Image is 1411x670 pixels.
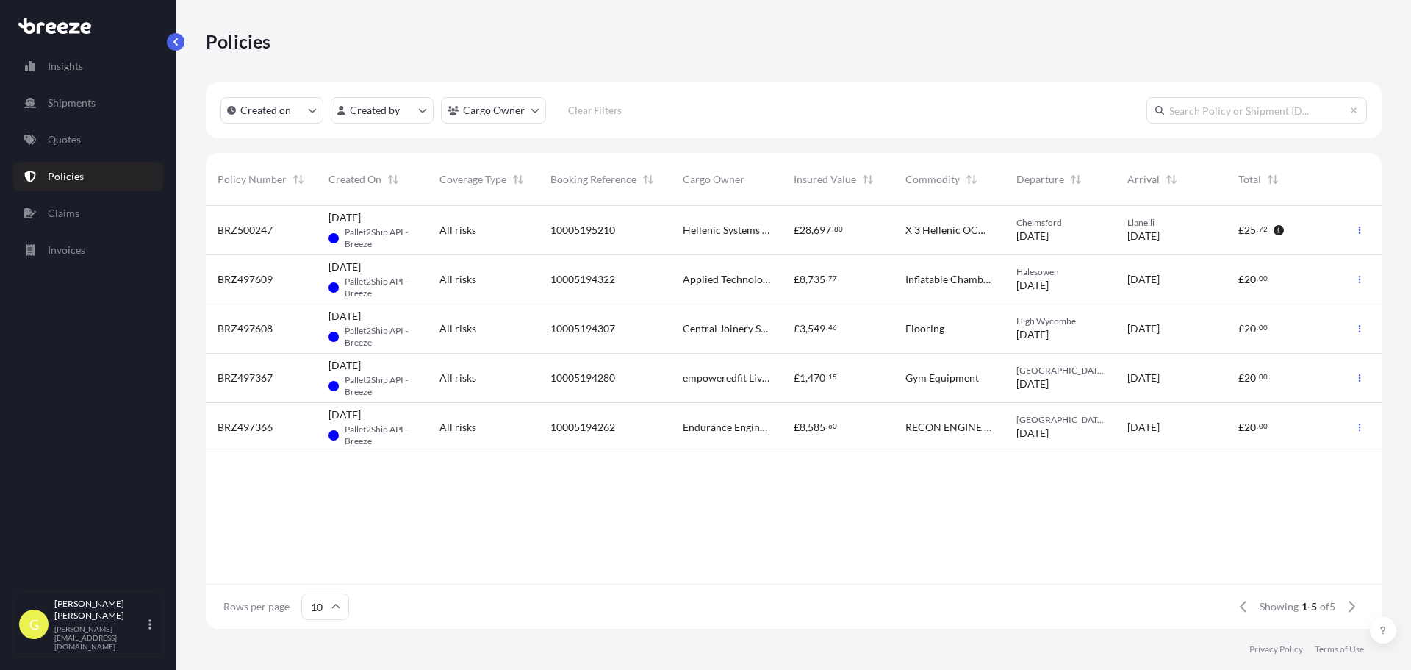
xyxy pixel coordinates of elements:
span: 470 [808,373,825,383]
span: . [1257,374,1258,379]
span: [DATE] [328,309,361,324]
button: Sort [1264,171,1282,188]
span: All risks [439,321,476,336]
span: £ [1238,225,1244,235]
p: Created by [350,103,400,118]
span: . [1257,325,1258,330]
span: High Wycombe [1016,316,1104,327]
span: 00 [1259,424,1268,429]
span: [DATE] [1016,426,1049,441]
span: Pallet2Ship API - Breeze [345,325,416,349]
span: . [1257,276,1258,281]
span: . [832,227,833,232]
span: , [805,324,808,334]
span: Coverage Type [439,172,506,187]
span: 1 [800,373,805,383]
span: 697 [814,225,831,235]
button: Sort [1163,171,1180,188]
span: BRZ497608 [218,321,273,336]
a: Invoices [12,235,164,265]
span: . [826,276,827,281]
span: Departure [1016,172,1064,187]
a: Policies [12,162,164,191]
span: PA-B [328,371,339,401]
span: [GEOGRAPHIC_DATA] [1016,365,1104,377]
span: Created On [328,172,381,187]
p: Shipments [48,96,96,110]
span: Arrival [1127,172,1160,187]
span: 8 [800,422,805,432]
span: 00 [1259,325,1268,330]
span: , [805,274,808,285]
a: Shipments [12,88,164,118]
button: Sort [639,171,657,188]
button: Sort [963,171,980,188]
span: 20 [1244,422,1256,432]
span: [DATE] [1127,420,1160,435]
span: £ [794,225,800,235]
span: [GEOGRAPHIC_DATA] [1016,414,1104,426]
span: £ [1238,274,1244,285]
span: PA-B [328,273,339,302]
a: Terms of Use [1315,644,1364,655]
span: 10005194307 [550,321,615,336]
span: , [805,373,808,383]
span: [DATE] [1127,272,1160,287]
span: 1-5 [1302,599,1317,614]
span: Flooring [905,321,944,336]
span: 00 [1259,374,1268,379]
span: All risks [439,371,476,385]
button: Sort [859,171,877,188]
span: 20 [1244,274,1256,285]
span: [DATE] [1127,321,1160,336]
span: £ [794,324,800,334]
p: Cargo Owner [463,103,525,118]
a: Claims [12,199,164,228]
span: Booking Reference [550,172,636,187]
p: Created on [240,103,291,118]
span: Pallet2Ship API - Breeze [345,276,416,299]
span: [DATE] [1127,371,1160,385]
span: 00 [1259,276,1268,281]
input: Search Policy or Shipment ID... [1146,97,1367,124]
p: Invoices [48,243,85,257]
span: RECON ENGINE JEEP 3 0 D DRAIN OF ANY OILS OR FLUIDS [905,420,993,435]
span: Pallet2Ship API - Breeze [345,424,416,447]
span: 549 [808,324,825,334]
button: cargoOwner Filter options [441,97,546,124]
span: 77 [828,276,837,281]
span: 8 [800,274,805,285]
span: 735 [808,274,825,285]
span: All risks [439,272,476,287]
span: 10005195210 [550,223,615,238]
span: . [826,325,827,330]
span: Llanelli [1127,217,1215,229]
span: Showing [1260,599,1299,614]
span: of 5 [1320,599,1335,614]
span: 3 [800,324,805,334]
span: 585 [808,422,825,432]
a: Privacy Policy [1249,644,1303,655]
span: . [826,374,827,379]
span: 20 [1244,373,1256,383]
span: 72 [1259,227,1268,232]
span: Halesowen [1016,266,1104,278]
p: [PERSON_NAME][EMAIL_ADDRESS][DOMAIN_NAME] [54,624,146,651]
span: All risks [439,420,476,435]
span: 80 [834,227,843,232]
span: Insured Value [794,172,856,187]
span: Applied Technology Ltd [683,272,770,287]
span: Hellenic Systems Ltd [683,223,770,238]
a: Insights [12,51,164,81]
a: Quotes [12,125,164,154]
span: , [811,225,814,235]
span: BRZ500247 [218,223,273,238]
p: Policies [206,29,271,53]
span: BRZ497366 [218,420,273,435]
span: £ [794,274,800,285]
span: £ [1238,324,1244,334]
p: Policies [48,169,84,184]
button: Sort [509,171,527,188]
button: Sort [1067,171,1085,188]
p: Insights [48,59,83,74]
